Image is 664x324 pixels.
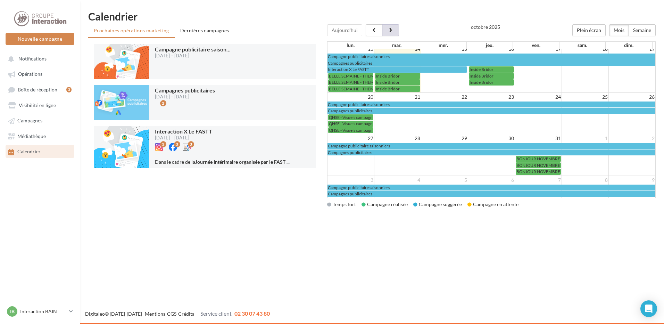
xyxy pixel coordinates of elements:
td: 14 [374,45,421,54]
div: 3 [66,87,72,92]
h1: Calendrier [88,11,656,22]
td: 4 [374,176,421,184]
button: Plein écran [572,24,606,36]
td: 24 [515,92,562,101]
span: ... [226,46,231,52]
th: mer. [420,42,467,49]
th: dim. [606,42,652,49]
div: 3 [160,141,166,147]
td: 16 [468,45,515,54]
div: Temps fort [327,201,356,208]
div: 3 [174,141,180,147]
span: QHSE - Visuels campagnes siège- DECHETS [329,121,407,126]
button: Semaine [629,24,656,36]
button: Mois [609,24,629,36]
td: 26 [608,92,655,101]
span: QHSE - Visuels campagnes siège- DECHETS [329,115,407,120]
span: ... [287,159,290,165]
div: Campagne suggérée [413,201,462,208]
a: Digitaleo [85,311,105,317]
span: Boîte de réception [18,87,57,92]
a: Campagnes publicitaires [327,108,656,114]
span: © [DATE]-[DATE] - - - [85,311,270,317]
a: Inside Bridor [375,79,420,85]
span: Campagne publicitaire saisonniers [328,185,390,190]
span: Campagne publicitaire saisonniers [328,143,390,148]
a: QHSE - Visuels campagnes siège- DECHETS [328,127,373,133]
td: 25 [562,92,608,101]
strong: Journée Intérimaire organisée par le FAST [195,159,285,165]
span: Service client [200,310,232,317]
div: [DATE] - [DATE] [155,136,233,140]
td: 22 [421,92,468,101]
td: 6 [468,176,515,184]
a: Mentions [145,311,165,317]
span: Dans le cadre de la [155,159,285,165]
td: 2 [608,134,655,143]
span: Inside Bridor [376,86,400,91]
div: Campagne réalisée [362,201,408,208]
a: Inside Bridor [469,73,514,79]
a: Campagne publicitaire saisonniers [327,54,656,59]
a: Inside Bridor [469,79,514,85]
div: 3 [188,141,194,147]
a: Campagne publicitaire saisonniers [327,143,656,149]
span: Prochaines opérations marketing [94,27,169,33]
a: Inside Bridor [469,66,514,72]
a: IB Interaction BAIN [6,305,74,318]
span: Campagne publicitaire saisonniers [328,54,390,59]
span: BELLE SEMAINE - THEME [DATE] [329,80,390,85]
a: BONJOUR NOVEMBRE [516,156,561,162]
p: Interaction BAIN [20,308,66,315]
td: 31 [515,134,562,143]
td: 9 [608,176,655,184]
span: Opérations [18,71,42,77]
td: 1 [562,134,608,143]
td: 7 [515,176,562,184]
td: 3 [327,176,374,184]
span: Visibilité en ligne [19,102,56,108]
a: Campagnes publicitaires [327,149,656,155]
a: Campagnes publicitaires [327,60,656,66]
a: Crédits [178,311,194,317]
span: Calendrier [17,149,41,155]
td: 20 [327,92,374,101]
span: Inside Bridor [470,67,493,72]
span: Campagne publicitaire saison [155,46,231,52]
div: Campagne en attente [467,201,518,208]
span: BONJOUR NOVEMBRE [516,169,560,174]
a: Campagnes publicitaires [327,191,656,197]
span: Inside Bridor [376,73,400,79]
td: 23 [468,92,515,101]
a: BELLE SEMAINE - THEME [DATE] [328,86,373,92]
a: Inside Bridor [375,86,420,92]
a: Médiathèque [4,130,76,142]
div: Open Intercom Messenger [640,300,657,317]
span: Interaction X Le FASTT [328,67,369,72]
td: 13 [327,45,374,54]
div: [DATE] - [DATE] [155,54,231,58]
span: Campagne publicitaire saisonniers [328,102,390,107]
td: 30 [468,134,515,143]
span: Dernières campagnes [180,27,229,33]
div: 2 [160,100,166,106]
td: 17 [515,45,562,54]
a: QHSE - Visuels campagnes siège- DECHETS [328,121,373,127]
td: 21 [374,92,421,101]
th: mar. [374,42,420,49]
a: Inside Bridor [375,73,420,79]
a: Interaction X Le FASTT [327,66,467,72]
a: BELLE SEMAINE - THEME [DATE] [328,79,373,85]
span: Campagnes publicitaires [328,60,372,66]
a: Boîte de réception3 [4,83,76,96]
a: BELLE SEMAINE - THEME [DATE] [328,73,373,79]
span: Campagnes publicitaires [155,87,215,94]
a: Calendrier [4,145,76,157]
a: QHSE - Visuels campagnes siège- DECHETS [328,114,373,120]
span: BONJOUR NOVEMBRE [516,156,560,161]
span: BONJOUR NOVEMBRE [516,163,560,168]
button: Nouvelle campagne [6,33,74,45]
td: 28 [374,134,421,143]
td: 19 [608,45,655,54]
button: Notifications [4,52,73,65]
